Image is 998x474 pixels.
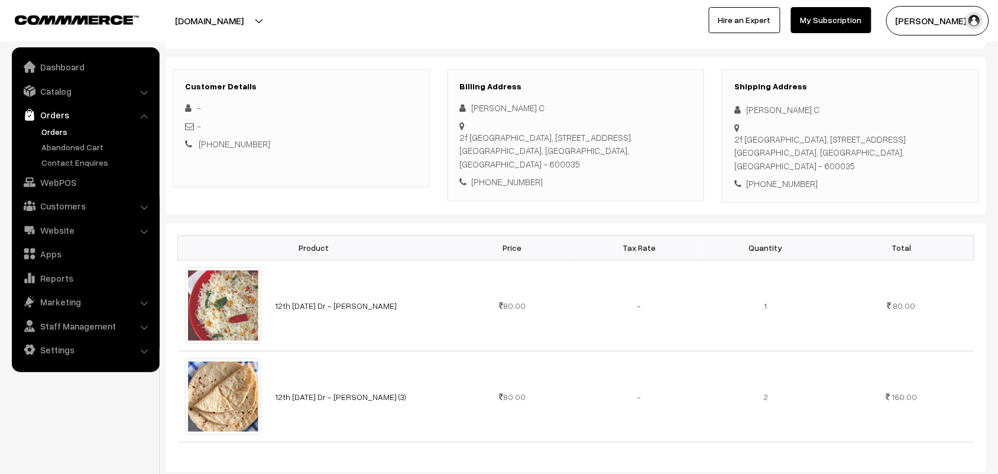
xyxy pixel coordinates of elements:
[15,56,155,78] a: Dashboard
[15,15,139,24] img: COMMMERCE
[791,7,871,33] a: My Subscription
[965,12,983,30] img: user
[15,80,155,102] a: Catalog
[276,301,397,311] a: 12th [DATE] Dr - [PERSON_NAME]
[15,104,155,125] a: Orders
[893,301,916,311] span: 80.00
[15,315,155,337] a: Staff Management
[886,6,989,36] button: [PERSON_NAME] s…
[702,236,829,260] th: Quantity
[199,138,270,149] a: [PHONE_NUMBER]
[892,392,918,402] span: 160.00
[763,392,768,402] span: 2
[499,301,526,311] span: 80.00
[829,236,974,260] th: Total
[15,339,155,360] a: Settings
[178,236,449,260] th: Product
[15,195,155,217] a: Customers
[276,392,407,402] a: 12th [DATE] Dr - [PERSON_NAME] (3)
[734,133,967,173] div: 2f [GEOGRAPHIC_DATA], [STREET_ADDRESS] [GEOGRAPHIC_DATA], [GEOGRAPHIC_DATA], [GEOGRAPHIC_DATA] - ...
[15,291,155,312] a: Marketing
[734,177,967,191] div: [PHONE_NUMBER]
[764,301,767,311] span: 1
[15,220,155,241] a: Website
[185,101,417,115] div: -
[38,125,155,138] a: Orders
[449,236,576,260] th: Price
[185,267,261,344] img: coconut sevai.jpg
[734,82,967,92] h3: Shipping Address
[460,131,692,171] div: 2f [GEOGRAPHIC_DATA], [STREET_ADDRESS] [GEOGRAPHIC_DATA], [GEOGRAPHIC_DATA], [GEOGRAPHIC_DATA] - ...
[38,141,155,153] a: Abandoned Cart
[15,12,118,26] a: COMMMERCE
[460,101,692,115] div: [PERSON_NAME] C
[134,6,285,36] button: [DOMAIN_NAME]
[38,156,155,169] a: Contact Enquires
[15,267,155,289] a: Reports
[734,103,967,117] div: [PERSON_NAME] C
[185,120,417,133] div: -
[499,392,526,402] span: 80.00
[185,82,417,92] h3: Customer Details
[15,172,155,193] a: WebPOS
[576,260,702,351] td: -
[576,352,702,443] td: -
[15,243,155,265] a: Apps
[185,359,261,435] img: Chappathi-1.jpg
[709,7,780,33] a: Hire an Expert
[460,175,692,189] div: [PHONE_NUMBER]
[460,82,692,92] h3: Billing Address
[576,236,702,260] th: Tax Rate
